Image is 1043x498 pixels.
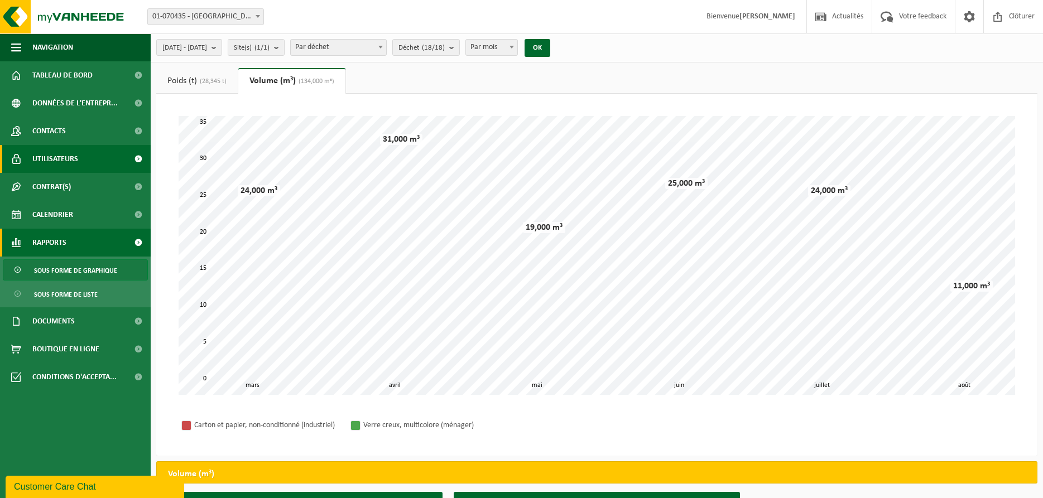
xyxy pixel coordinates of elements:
[156,39,222,56] button: [DATE] - [DATE]
[3,259,148,281] a: Sous forme de graphique
[32,61,93,89] span: Tableau de bord
[808,185,850,196] div: 24,000 m³
[291,40,386,55] span: Par déchet
[665,178,708,189] div: 25,000 m³
[147,8,264,25] span: 01-070435 - ISSEP LIÈGE - LIÈGE
[228,39,285,56] button: Site(s)(1/1)
[156,68,238,94] a: Poids (t)
[32,145,78,173] span: Utilisateurs
[32,229,66,257] span: Rapports
[32,117,66,145] span: Contacts
[422,44,445,51] count: (18/18)
[6,473,186,498] iframe: chat widget
[34,284,98,305] span: Sous forme de liste
[238,185,280,196] div: 24,000 m³
[523,222,565,233] div: 19,000 m³
[466,40,518,55] span: Par mois
[234,40,270,56] span: Site(s)
[32,335,99,363] span: Boutique en ligne
[296,78,334,85] span: (134,000 m³)
[290,39,387,56] span: Par déchet
[950,281,993,292] div: 11,000 m³
[380,134,422,145] div: 31,000 m³
[194,418,339,432] div: Carton et papier, non-conditionné (industriel)
[465,39,518,56] span: Par mois
[34,260,117,281] span: Sous forme de graphique
[197,78,227,85] span: (28,345 t)
[392,39,460,56] button: Déchet(18/18)
[162,40,207,56] span: [DATE] - [DATE]
[3,283,148,304] a: Sous forme de liste
[363,418,508,432] div: Verre creux, multicolore (ménager)
[32,307,75,335] span: Documents
[398,40,445,56] span: Déchet
[739,12,795,21] strong: [PERSON_NAME]
[148,9,263,25] span: 01-070435 - ISSEP LIÈGE - LIÈGE
[238,68,345,94] a: Volume (m³)
[32,89,118,117] span: Données de l'entrepr...
[525,39,550,57] button: OK
[32,363,117,391] span: Conditions d'accepta...
[32,201,73,229] span: Calendrier
[157,462,225,486] h2: Volume (m³)
[32,33,73,61] span: Navigation
[32,173,71,201] span: Contrat(s)
[254,44,270,51] count: (1/1)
